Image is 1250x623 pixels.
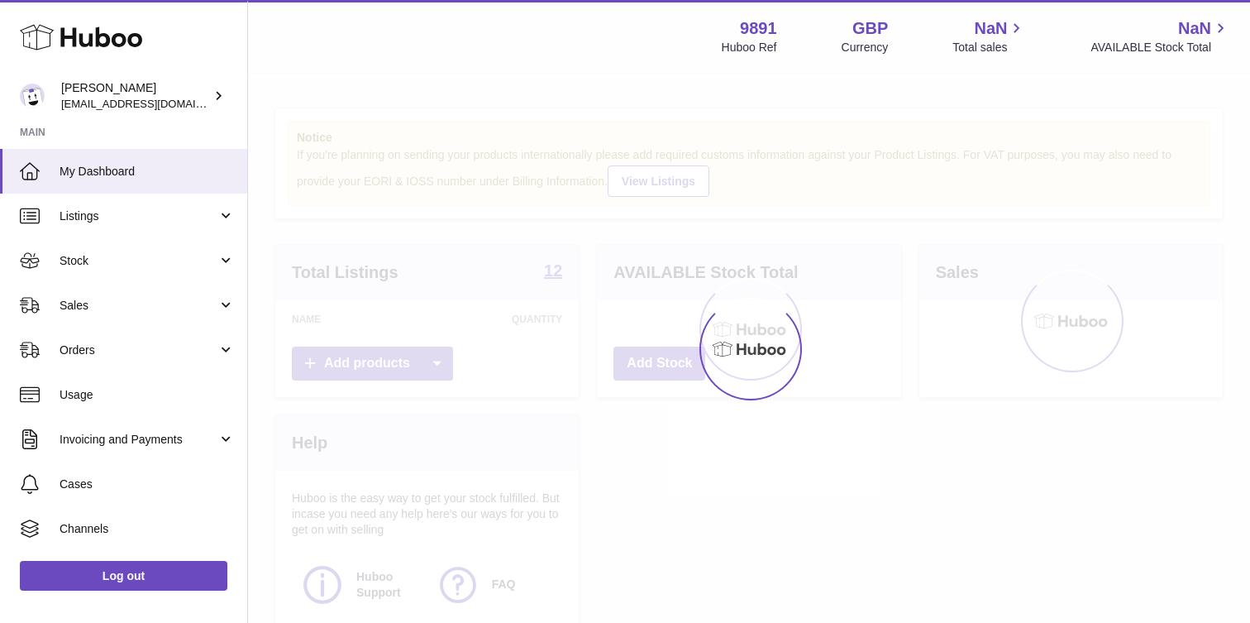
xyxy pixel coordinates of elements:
div: Currency [842,40,889,55]
div: [PERSON_NAME] [61,80,210,112]
a: NaN AVAILABLE Stock Total [1090,17,1230,55]
span: Sales [60,298,217,314]
span: Stock [60,253,217,269]
img: ro@thebitterclub.co.uk [20,84,45,108]
span: Total sales [952,40,1026,55]
strong: GBP [852,17,888,40]
span: Usage [60,387,235,403]
a: NaN Total sales [952,17,1026,55]
span: Invoicing and Payments [60,432,217,448]
div: Huboo Ref [722,40,777,55]
span: AVAILABLE Stock Total [1090,40,1230,55]
span: NaN [974,17,1007,40]
span: My Dashboard [60,164,235,180]
strong: 9891 [740,17,777,40]
a: Log out [20,561,227,591]
span: Cases [60,477,235,492]
span: [EMAIL_ADDRESS][DOMAIN_NAME] [61,97,243,110]
span: Listings [60,208,217,224]
span: Channels [60,521,235,537]
span: Orders [60,343,217,358]
span: NaN [1178,17,1211,40]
